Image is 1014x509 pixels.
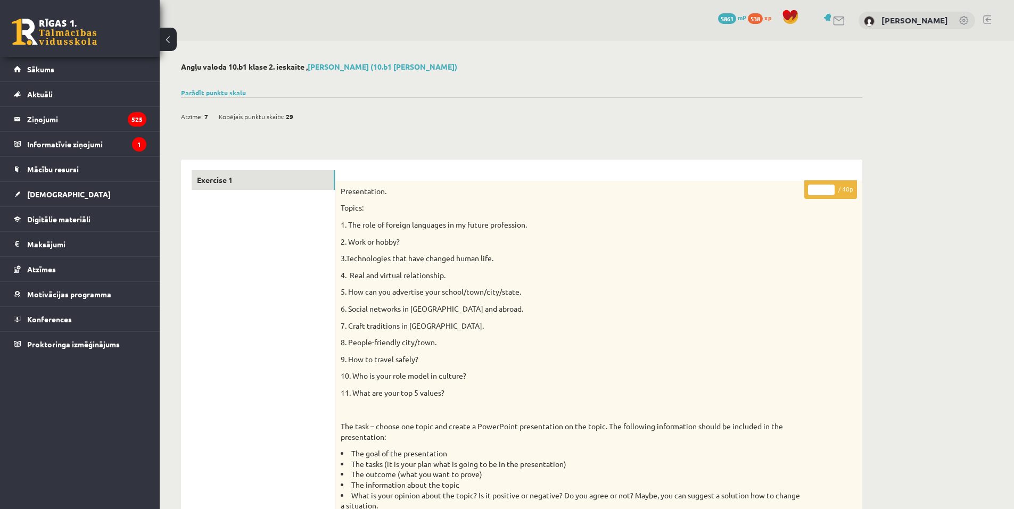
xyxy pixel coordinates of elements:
[341,448,804,459] li: The goal of the presentation
[341,459,804,470] li: The tasks (it is your plan what is going to be in the presentation)
[341,253,804,264] p: 3.Technologies that have changed human life.
[341,337,804,348] p: 8. People-friendly city/town.
[14,207,146,231] a: Digitālie materiāli
[204,109,208,124] span: 7
[14,307,146,331] a: Konferences
[341,354,804,365] p: 9. How to travel safely?
[804,180,857,199] p: / 40p
[308,62,457,71] a: [PERSON_NAME] (10.b1 [PERSON_NAME])
[14,157,146,181] a: Mācību resursi
[748,13,763,24] span: 538
[27,164,79,174] span: Mācību resursi
[181,109,203,124] span: Atzīme:
[14,132,146,156] a: Informatīvie ziņojumi1
[14,332,146,356] a: Proktoringa izmēģinājums
[181,88,246,97] a: Parādīt punktu skalu
[341,421,804,442] p: The task – choose one topic and create a PowerPoint presentation on the topic. The following info...
[341,304,804,314] p: 6. Social networks in [GEOGRAPHIC_DATA] and abroad.
[341,321,804,331] p: 7. Craft traditions in [GEOGRAPHIC_DATA].
[748,13,777,22] a: 538 xp
[14,57,146,81] a: Sākums
[14,82,146,106] a: Aktuāli
[14,232,146,256] a: Maksājumi
[341,480,804,490] li: The information about the topic
[14,107,146,131] a: Ziņojumi525
[14,182,146,206] a: [DEMOGRAPHIC_DATA]
[27,89,53,99] span: Aktuāli
[219,109,284,124] span: Kopējais punktu skaits:
[764,13,771,22] span: xp
[341,469,804,480] li: The outcome (what you want to prove)
[27,64,54,74] span: Sākums
[341,203,804,213] p: Topics:
[341,270,804,281] p: 4. Real and virtual relationship.
[27,214,90,224] span: Digitālie materiāli
[864,16,875,27] img: Arnella Baijere
[341,388,804,398] p: 11. What are your top 5 values?
[132,137,146,152] i: 1
[718,13,746,22] a: 5861 mP
[718,13,736,24] span: 5861
[27,289,111,299] span: Motivācijas programma
[27,189,111,199] span: [DEMOGRAPHIC_DATA]
[12,19,97,45] a: Rīgas 1. Tālmācības vidusskola
[881,15,948,26] a: [PERSON_NAME]
[27,339,120,349] span: Proktoringa izmēģinājums
[286,109,293,124] span: 29
[341,371,804,381] p: 10. Who is your role model in culture?
[14,282,146,306] a: Motivācijas programma
[341,220,804,230] p: 1. The role of foreign languages in my future profession.
[27,264,56,274] span: Atzīmes
[27,314,72,324] span: Konferences
[192,170,335,190] a: Exercise 1
[27,232,146,256] legend: Maksājumi
[128,112,146,127] i: 525
[738,13,746,22] span: mP
[341,287,804,297] p: 5. How can you advertise your school/town/city/state.
[14,257,146,281] a: Atzīmes
[341,237,804,247] p: 2. Work or hobby?
[27,107,146,131] legend: Ziņojumi
[27,132,146,156] legend: Informatīvie ziņojumi
[341,186,804,197] p: Presentation.
[181,62,862,71] h2: Angļu valoda 10.b1 klase 2. ieskaite ,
